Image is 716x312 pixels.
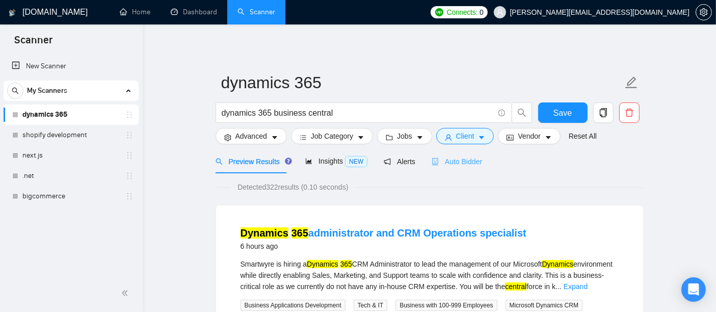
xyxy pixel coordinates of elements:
[4,56,139,76] li: New Scanner
[696,4,712,20] button: setting
[305,158,312,165] span: area-chart
[553,107,572,119] span: Save
[593,102,614,123] button: copy
[496,9,503,16] span: user
[569,131,597,142] a: Reset All
[12,56,130,76] a: New Scanner
[271,134,278,141] span: caret-down
[120,8,150,16] a: homeHome
[345,156,367,167] span: NEW
[505,282,526,291] mark: central
[432,158,439,165] span: robot
[237,8,275,16] a: searchScanner
[512,108,532,117] span: search
[416,134,423,141] span: caret-down
[397,131,412,142] span: Jobs
[696,8,712,16] a: setting
[432,158,482,166] span: Auto Bidder
[241,227,289,239] mark: Dynamics
[7,83,23,99] button: search
[171,8,217,16] a: dashboardDashboard
[241,227,526,239] a: Dynamics 365administrator and CRM Operations specialist
[681,277,706,302] div: Open Intercom Messenger
[512,102,532,123] button: search
[436,128,494,144] button: userClientcaret-down
[6,33,61,54] span: Scanner
[241,300,346,311] span: Business Applications Development
[284,157,293,166] div: Tooltip anchor
[445,134,452,141] span: user
[384,158,391,165] span: notification
[594,108,613,117] span: copy
[22,145,119,166] a: next.js
[4,81,139,206] li: My Scanners
[125,111,134,119] span: holder
[625,76,638,89] span: edit
[125,151,134,160] span: holder
[542,260,573,268] mark: Dynamics
[384,158,415,166] span: Alerts
[354,300,388,311] span: Tech & IT
[27,81,67,101] span: My Scanners
[9,5,16,21] img: logo
[447,7,478,18] span: Connects:
[395,300,497,311] span: Business with 100-999 Employees
[125,192,134,200] span: holder
[386,134,393,141] span: folder
[357,134,364,141] span: caret-down
[507,134,514,141] span: idcard
[235,131,267,142] span: Advanced
[22,125,119,145] a: shopify development
[241,258,619,292] div: Smartwyre is hiring a CRM Administrator to lead the management of our Microsoft environment while...
[506,300,582,311] span: Microsoft Dynamics CRM
[241,240,526,252] div: 6 hours ago
[125,172,134,180] span: holder
[311,131,353,142] span: Job Category
[619,102,640,123] button: delete
[478,134,485,141] span: caret-down
[300,134,307,141] span: bars
[22,186,119,206] a: bigcommerce
[377,128,432,144] button: folderJobscaret-down
[480,7,484,18] span: 0
[538,102,588,123] button: Save
[620,108,639,117] span: delete
[555,282,562,291] span: ...
[216,158,289,166] span: Preview Results
[564,282,588,291] a: Expand
[291,128,373,144] button: barsJob Categorycaret-down
[518,131,540,142] span: Vendor
[545,134,552,141] span: caret-down
[216,128,287,144] button: settingAdvancedcaret-down
[22,105,119,125] a: dynamics 365
[305,157,367,165] span: Insights
[121,288,131,298] span: double-left
[216,158,223,165] span: search
[222,107,494,119] input: Search Freelance Jobs...
[456,131,474,142] span: Client
[498,110,505,116] span: info-circle
[125,131,134,139] span: holder
[8,87,23,94] span: search
[224,134,231,141] span: setting
[307,260,338,268] mark: Dynamics
[221,70,623,95] input: Scanner name...
[435,8,443,16] img: upwork-logo.png
[230,181,355,193] span: Detected 322 results (0.10 seconds)
[498,128,560,144] button: idcardVendorcaret-down
[291,227,308,239] mark: 365
[22,166,119,186] a: .net
[340,260,352,268] mark: 365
